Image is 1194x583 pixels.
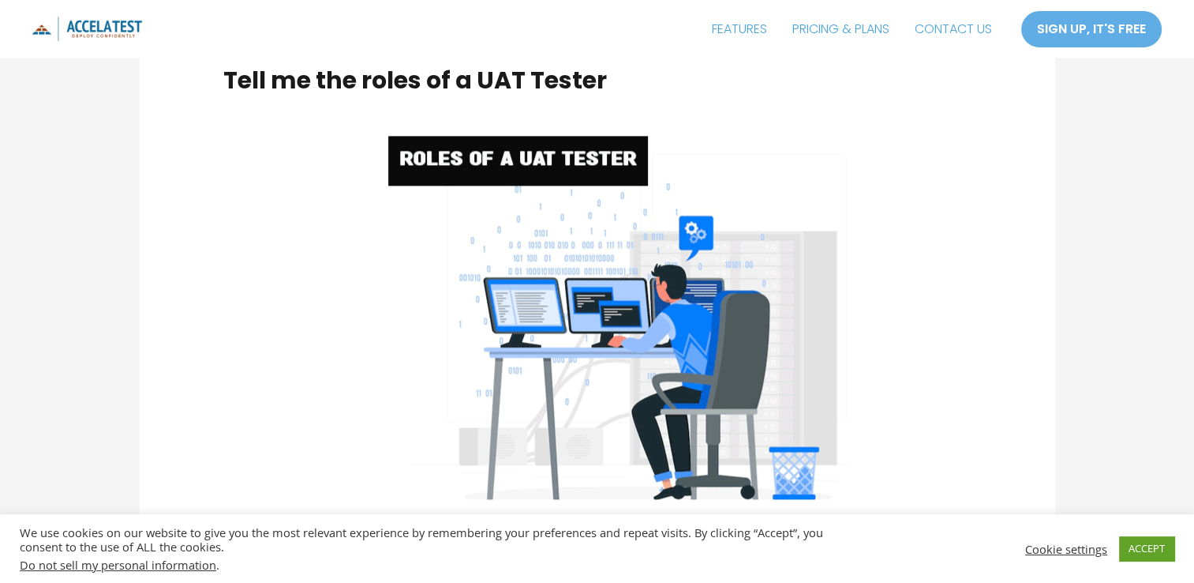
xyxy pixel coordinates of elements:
img: icon [32,17,142,41]
a: FEATURES [699,9,780,49]
div: We use cookies on our website to give you the most relevant experience by remembering your prefer... [20,525,828,572]
a: SIGN UP, IT'S FREE [1020,10,1162,48]
a: Do not sell my personal information [20,557,216,573]
img: roles of a UAT Tester [345,120,850,499]
a: PRICING & PLANS [780,9,902,49]
a: ACCEPT [1119,536,1174,561]
strong: Tell me the roles of a UAT Tester [223,63,607,97]
div: . [20,558,828,572]
nav: Site Navigation [699,9,1005,49]
a: CONTACT US [902,9,1005,49]
a: Cookie settings [1025,542,1107,556]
